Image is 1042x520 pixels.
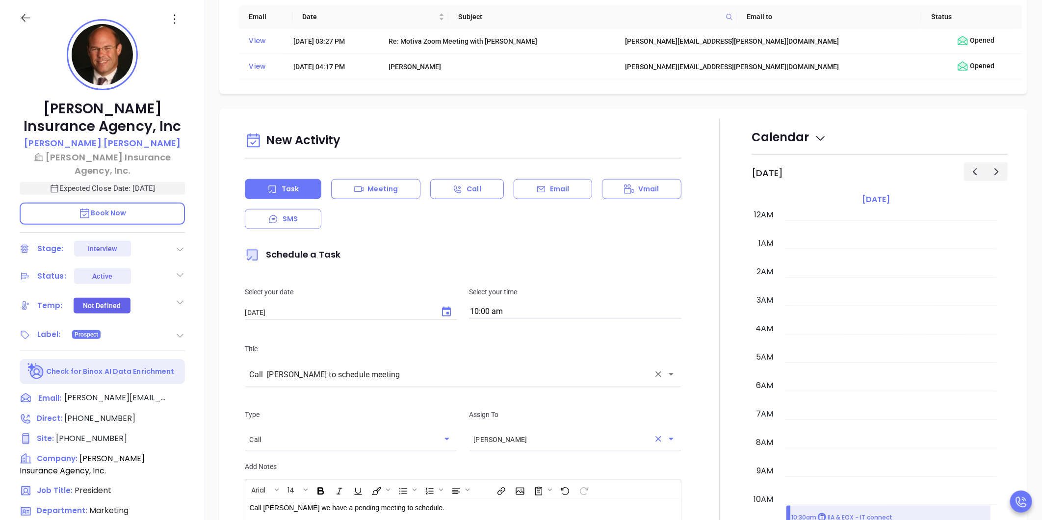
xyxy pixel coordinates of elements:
[752,209,775,221] div: 12am
[574,481,592,498] span: Redo
[245,409,457,420] p: Type
[37,269,66,284] div: Status:
[440,432,454,446] button: Open
[245,461,681,472] p: Add Notes
[283,481,302,498] button: 14
[75,485,111,496] span: President
[75,329,99,340] span: Prospect
[469,286,681,297] p: Select your time
[348,481,366,498] span: Underline
[78,208,127,218] span: Book Now
[245,129,681,154] div: New Activity
[249,34,280,48] div: View
[20,100,185,135] p: [PERSON_NAME] Insurance Agency, Inc
[37,298,63,313] div: Temp:
[860,193,892,207] a: [DATE]
[37,453,78,464] span: Company:
[550,184,570,194] p: Email
[20,453,145,476] span: [PERSON_NAME] Insurance Agency, Inc.
[249,503,647,513] p: Call [PERSON_NAME] we have a pending meeting to schedule.
[389,36,611,47] div: Re: Motiva Zoom Meeting with [PERSON_NAME]
[293,36,375,47] div: [DATE] 03:27 PM
[367,481,392,498] span: Fill color or set the text color
[37,505,87,516] span: Department:
[46,366,174,377] p: Check for Binox AI Data Enrichment
[755,266,775,278] div: 2am
[651,432,665,446] button: Clear
[64,392,167,404] span: [PERSON_NAME][EMAIL_ADDRESS][PERSON_NAME][DOMAIN_NAME]
[467,184,481,194] p: Call
[754,351,775,363] div: 5am
[283,485,299,492] span: 14
[37,241,64,256] div: Stage:
[752,129,827,145] span: Calendar
[246,481,281,498] span: Font family
[664,367,678,381] button: Open
[492,481,509,498] span: Insert link
[957,35,1018,47] div: Opened
[737,5,921,28] th: Email to
[72,24,133,85] img: profile-user
[752,168,783,179] h2: [DATE]
[458,11,722,22] span: Subject
[89,505,129,516] span: Marketing
[245,286,457,297] p: Select your date
[469,409,681,420] p: Assign To
[282,481,310,498] span: Font size
[957,60,1018,73] div: Opened
[437,302,456,322] button: Choose date, selected date is Sep 29, 2025
[24,136,181,150] p: [PERSON_NAME] [PERSON_NAME]
[986,162,1008,181] button: Next day
[239,5,292,28] th: Email
[92,268,112,284] div: Active
[24,136,181,151] a: [PERSON_NAME] [PERSON_NAME]
[625,36,943,47] div: [PERSON_NAME][EMAIL_ADDRESS][PERSON_NAME][DOMAIN_NAME]
[56,433,127,444] span: [PHONE_NUMBER]
[755,465,775,477] div: 9am
[245,343,681,354] p: Title
[651,367,665,381] button: Clear
[664,432,678,446] button: Open
[88,241,117,257] div: Interview
[27,363,45,380] img: Ai-Enrich-DaqCidB-.svg
[752,494,775,505] div: 10am
[510,481,528,498] span: Insert Image
[282,184,299,194] p: Task
[311,481,329,498] span: Bold
[555,481,573,498] span: Undo
[754,380,775,391] div: 6am
[529,481,554,498] span: Surveys
[292,5,448,28] th: Date
[20,151,185,177] a: [PERSON_NAME] Insurance Agency, Inc.
[330,481,347,498] span: Italic
[393,481,419,498] span: Insert Unordered List
[638,184,659,194] p: Vmail
[964,162,986,181] button: Previous day
[246,485,270,492] span: Arial
[420,481,445,498] span: Insert Ordered List
[246,481,273,498] button: Arial
[755,294,775,306] div: 3am
[20,182,185,195] p: Expected Close Date: [DATE]
[754,437,775,448] div: 8am
[37,327,61,342] div: Label:
[293,61,375,72] div: [DATE] 04:17 PM
[64,413,135,424] span: [PHONE_NUMBER]
[245,308,433,317] input: MM/DD/YYYY
[446,481,472,498] span: Align
[83,298,121,313] div: Not Defined
[754,323,775,335] div: 4am
[37,485,73,495] span: Job Title:
[754,408,775,420] div: 7am
[367,184,398,194] p: Meeting
[625,61,943,72] div: [PERSON_NAME][EMAIL_ADDRESS][PERSON_NAME][DOMAIN_NAME]
[245,248,340,260] span: Schedule a Task
[37,433,54,443] span: Site :
[37,413,62,423] span: Direct :
[249,60,280,73] div: View
[921,5,1014,28] th: Status
[283,214,298,224] p: SMS
[302,11,437,22] span: Date
[389,61,611,72] div: [PERSON_NAME]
